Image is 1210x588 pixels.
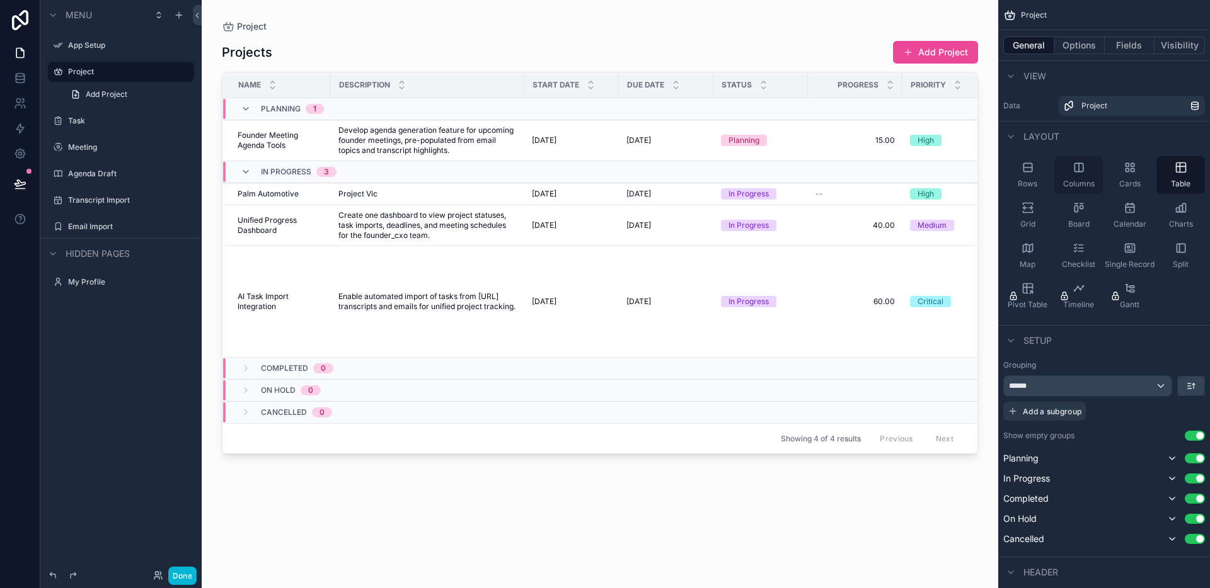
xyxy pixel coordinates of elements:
span: Project [1021,10,1047,20]
span: Cancelled [261,407,307,417]
button: Cards [1105,156,1154,194]
button: Add a subgroup [1003,402,1086,421]
label: Agenda Draft [68,169,192,179]
button: Grid [1003,196,1052,234]
button: Map [1003,237,1052,274]
label: Transcript Import [68,195,192,205]
label: Task [68,116,192,126]
label: Project [68,67,187,77]
button: Visibility [1155,37,1205,54]
button: Rows [1003,156,1052,194]
span: In Progress [261,167,311,177]
div: 3 [324,167,329,177]
button: Fields [1105,37,1155,54]
span: Planning [1003,452,1039,465]
span: Planning [261,104,301,114]
a: Project [1059,96,1205,116]
span: Board [1068,219,1090,229]
span: Checklist [1062,259,1095,269]
span: Menu [66,9,92,21]
button: Board [1054,196,1103,234]
span: Setup [1023,334,1052,347]
span: Calendar [1114,219,1146,229]
button: Single Record [1105,237,1154,274]
label: Grouping [1003,360,1036,370]
span: Gantt [1120,300,1139,310]
span: Add a subgroup [1023,407,1081,416]
span: In Progress [1003,472,1050,485]
span: Due Date [627,80,664,90]
div: 0 [321,363,326,373]
button: Split [1156,237,1205,274]
span: Name [238,80,261,90]
button: Checklist [1054,237,1103,274]
button: Calendar [1105,196,1154,234]
span: Charts [1169,219,1193,229]
span: Completed [261,363,308,373]
span: Hidden pages [66,247,130,260]
div: 0 [308,385,313,395]
div: 0 [320,407,325,417]
a: Add Project [63,84,194,105]
span: Priority [911,80,946,90]
span: Add Project [86,89,127,99]
label: Email Import [68,222,192,232]
button: Charts [1156,196,1205,234]
button: Columns [1054,156,1103,194]
span: Rows [1018,179,1037,189]
span: Single Record [1105,259,1155,269]
span: Cancelled [1003,533,1044,545]
button: Pivot Table [1003,277,1052,315]
span: Cards [1119,179,1141,189]
span: Map [1020,259,1035,269]
span: Completed [1003,492,1049,505]
label: App Setup [68,40,192,50]
span: Table [1171,179,1190,189]
button: Done [168,567,197,585]
span: Columns [1063,179,1095,189]
button: General [1003,37,1054,54]
label: Meeting [68,142,192,152]
label: My Profile [68,277,192,287]
span: Status [722,80,752,90]
label: Data [1003,101,1054,111]
span: Start Date [533,80,579,90]
span: Description [339,80,390,90]
span: Progress [838,80,879,90]
div: 1 [313,104,316,114]
span: On Hold [261,385,296,395]
button: Gantt [1105,277,1154,315]
span: Header [1023,566,1058,579]
span: Layout [1023,130,1059,143]
span: Pivot Table [1008,300,1047,310]
span: Timeline [1063,300,1094,310]
span: Project [1081,101,1107,111]
span: On Hold [1003,512,1037,525]
button: Options [1054,37,1105,54]
button: Table [1156,156,1205,194]
span: Showing 4 of 4 results [781,434,861,444]
label: Show empty groups [1003,431,1075,441]
button: Timeline [1054,277,1103,315]
span: View [1023,70,1046,82]
span: Split [1173,259,1189,269]
span: Grid [1020,219,1035,229]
